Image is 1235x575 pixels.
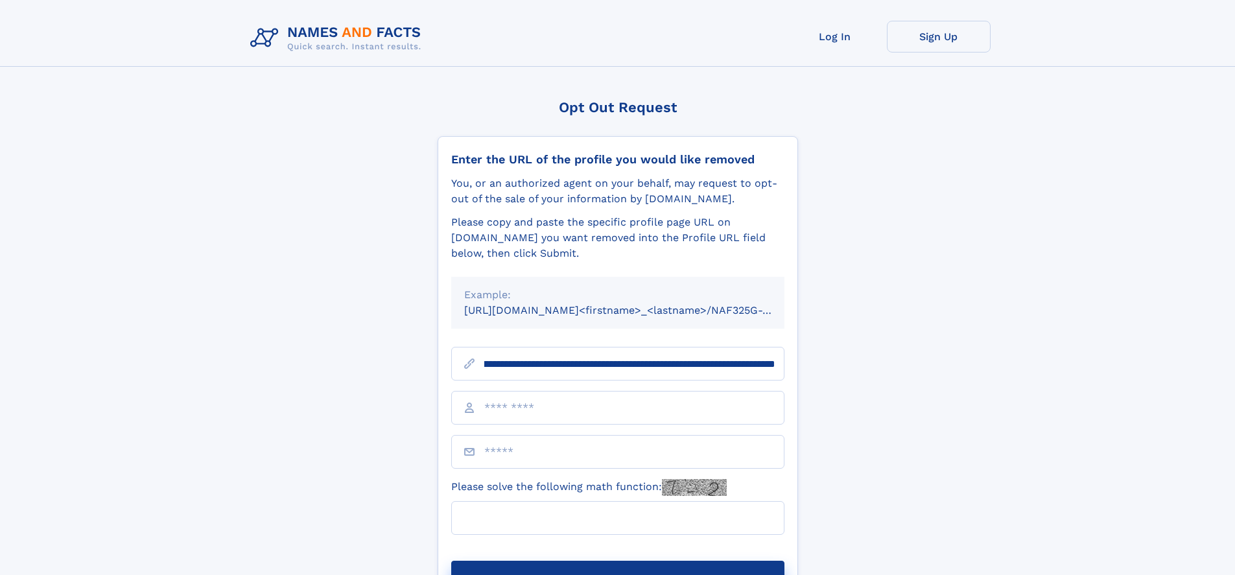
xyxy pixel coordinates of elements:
[887,21,991,53] a: Sign Up
[451,176,784,207] div: You, or an authorized agent on your behalf, may request to opt-out of the sale of your informatio...
[451,152,784,167] div: Enter the URL of the profile you would like removed
[451,215,784,261] div: Please copy and paste the specific profile page URL on [DOMAIN_NAME] you want removed into the Pr...
[464,287,771,303] div: Example:
[451,479,727,496] label: Please solve the following math function:
[245,21,432,56] img: Logo Names and Facts
[783,21,887,53] a: Log In
[464,304,809,316] small: [URL][DOMAIN_NAME]<firstname>_<lastname>/NAF325G-xxxxxxxx
[438,99,798,115] div: Opt Out Request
